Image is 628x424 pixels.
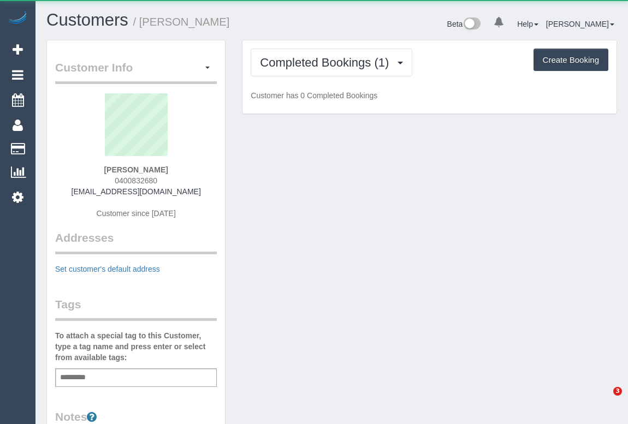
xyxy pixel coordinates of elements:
span: Completed Bookings (1) [260,56,394,69]
span: 3 [613,387,622,396]
strong: [PERSON_NAME] [104,165,168,174]
img: New interface [463,17,481,32]
button: Create Booking [534,49,608,71]
img: Automaid Logo [7,11,28,26]
button: Completed Bookings (1) [251,49,412,76]
a: Set customer's default address [55,265,160,273]
legend: Customer Info [55,59,217,84]
a: [PERSON_NAME] [546,20,614,28]
iframe: Intercom live chat [591,387,617,413]
span: 0400832680 [115,176,157,185]
a: Help [517,20,538,28]
a: Beta [447,20,481,28]
span: Customer since [DATE] [97,209,176,218]
label: To attach a special tag to this Customer, type a tag name and press enter or select from availabl... [55,330,217,363]
a: Customers [46,10,128,29]
legend: Tags [55,296,217,321]
p: Customer has 0 Completed Bookings [251,90,608,101]
a: [EMAIL_ADDRESS][DOMAIN_NAME] [72,187,201,196]
small: / [PERSON_NAME] [133,16,230,28]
